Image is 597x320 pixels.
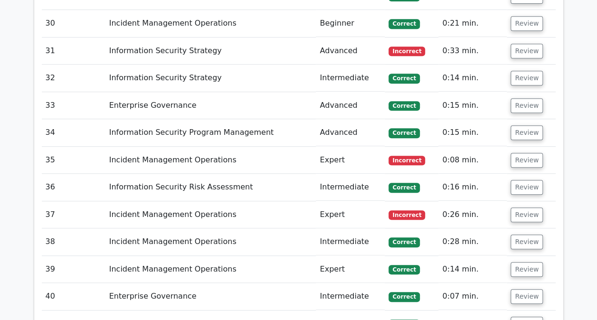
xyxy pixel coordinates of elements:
[438,10,507,37] td: 0:21 min.
[389,47,425,56] span: Incorrect
[316,283,385,310] td: Intermediate
[511,71,543,85] button: Review
[105,38,316,65] td: Information Security Strategy
[438,119,507,146] td: 0:15 min.
[42,283,105,310] td: 40
[316,147,385,174] td: Expert
[316,256,385,283] td: Expert
[389,101,419,111] span: Correct
[511,44,543,58] button: Review
[438,92,507,119] td: 0:15 min.
[105,174,316,201] td: Information Security Risk Assessment
[42,147,105,174] td: 35
[105,65,316,92] td: Information Security Strategy
[438,147,507,174] td: 0:08 min.
[389,74,419,83] span: Correct
[389,237,419,247] span: Correct
[42,201,105,228] td: 37
[42,174,105,201] td: 36
[511,125,543,140] button: Review
[316,201,385,228] td: Expert
[105,119,316,146] td: Information Security Program Management
[511,235,543,249] button: Review
[105,10,316,37] td: Incident Management Operations
[42,65,105,92] td: 32
[389,183,419,192] span: Correct
[105,228,316,255] td: Incident Management Operations
[316,38,385,65] td: Advanced
[438,38,507,65] td: 0:33 min.
[389,210,425,220] span: Incorrect
[42,119,105,146] td: 34
[389,265,419,274] span: Correct
[438,283,507,310] td: 0:07 min.
[105,201,316,228] td: Incident Management Operations
[105,256,316,283] td: Incident Management Operations
[389,156,425,165] span: Incorrect
[316,10,385,37] td: Beginner
[511,180,543,195] button: Review
[389,128,419,138] span: Correct
[438,201,507,228] td: 0:26 min.
[511,98,543,113] button: Review
[438,174,507,201] td: 0:16 min.
[42,256,105,283] td: 39
[511,262,543,277] button: Review
[438,256,507,283] td: 0:14 min.
[316,228,385,255] td: Intermediate
[105,283,316,310] td: Enterprise Governance
[511,289,543,304] button: Review
[389,292,419,301] span: Correct
[511,207,543,222] button: Review
[42,10,105,37] td: 30
[316,92,385,119] td: Advanced
[42,92,105,119] td: 33
[42,38,105,65] td: 31
[105,147,316,174] td: Incident Management Operations
[389,19,419,28] span: Correct
[316,174,385,201] td: Intermediate
[511,16,543,31] button: Review
[105,92,316,119] td: Enterprise Governance
[438,228,507,255] td: 0:28 min.
[438,65,507,92] td: 0:14 min.
[316,119,385,146] td: Advanced
[511,153,543,168] button: Review
[316,65,385,92] td: Intermediate
[42,228,105,255] td: 38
